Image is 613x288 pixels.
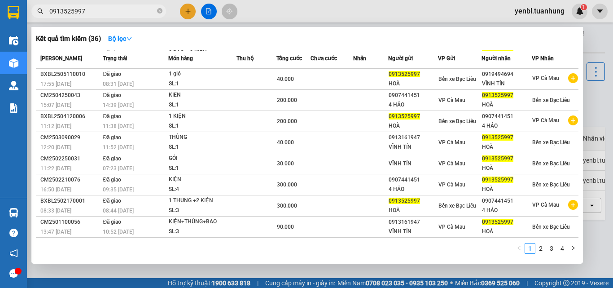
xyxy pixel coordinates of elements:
li: 1 [525,243,535,254]
li: 4 [557,243,568,254]
div: 4 HẢO [482,121,531,131]
div: CM2503090029 [40,133,100,142]
span: Đã giao [103,92,121,98]
span: Nhãn [353,55,366,62]
div: 1 KIỆN [169,111,236,121]
span: 0913525997 [482,134,513,141]
a: 3 [547,244,556,253]
span: VP Nhận [532,55,554,62]
li: 3 [546,243,557,254]
span: Đã giao [103,198,121,204]
span: 0913525997 [389,198,420,204]
li: Next Page [568,243,578,254]
div: CM2501100056 [40,217,100,227]
div: 1 THUNG +2 KIỆN [169,196,236,206]
span: Bến xe Bạc Liêu [438,76,476,82]
span: Trạng thái [103,55,127,62]
span: 200.000 [277,118,297,124]
div: HOÀ [482,164,531,173]
span: VP Cà Mau [532,202,559,208]
div: HOÀ [389,206,438,215]
span: 11:12 [DATE] [40,123,71,129]
span: 08:33 [DATE] [40,208,71,214]
span: search [37,8,44,14]
span: 11:22 [DATE] [40,165,71,172]
div: VĨNH TÍN [482,79,531,89]
img: warehouse-icon [9,36,18,45]
span: 40.000 [277,76,294,82]
div: 4 HẢO [482,206,531,215]
img: warehouse-icon [9,58,18,68]
div: CM2502210076 [40,175,100,185]
div: 0907441451 [389,175,438,185]
button: left [514,243,525,254]
button: right [568,243,578,254]
span: Đã giao [103,113,121,120]
li: 2 [535,243,546,254]
div: BXBL2504120006 [40,112,100,121]
div: THÙNG [169,133,236,142]
a: 1 [525,244,535,253]
div: HOÀ [389,121,438,131]
div: VĨNH TÍN [389,159,438,168]
span: plus-circle [568,73,578,83]
span: 16:50 [DATE] [40,186,71,193]
span: 300.000 [277,203,297,209]
h3: Kết quả tìm kiếm ( 36 ) [36,34,101,44]
div: GÓI [169,154,236,164]
img: solution-icon [9,103,18,113]
strong: Bộ lọc [108,35,132,42]
span: Đã giao [103,219,121,225]
div: HOÀ [389,79,438,89]
span: 200.000 [277,97,297,103]
span: 15:07 [DATE] [40,102,71,108]
span: Đã giao [103,155,121,162]
span: 12:20 [DATE] [40,144,71,151]
span: 11:38 [DATE] [103,123,134,129]
span: 13:47 [DATE] [40,229,71,235]
div: CM2504250043 [40,91,100,100]
div: CM2502250031 [40,154,100,164]
span: plus-circle [568,115,578,125]
div: 4 HẢO [389,100,438,110]
img: logo-vxr [8,6,19,19]
span: left [517,245,522,251]
span: 11:52 [DATE] [103,144,134,151]
span: 90.000 [277,224,294,230]
span: VP Cà Mau [438,160,465,167]
span: down [126,35,132,42]
div: VĨNH TÍN [389,142,438,152]
span: 08:31 [DATE] [103,81,134,87]
span: 40.000 [277,139,294,146]
span: [PERSON_NAME] [40,55,82,62]
div: 0907441451 [482,112,531,121]
div: 1 giỏ [169,69,236,79]
div: SL: 3 [169,227,236,237]
span: Bến xe Bạc Liêu [532,139,570,146]
span: 17:55 [DATE] [40,81,71,87]
div: KIEN [169,90,236,100]
span: 0913525997 [482,92,513,98]
span: message [9,269,18,278]
div: KIỆN [169,175,236,185]
div: HOÀ [482,185,531,194]
div: SL: 3 [169,206,236,216]
span: VP Cà Mau [532,75,559,81]
div: KIỆN+THÙNG+BAO [169,217,236,227]
span: Đã giao [103,71,121,77]
div: SL: 1 [169,164,236,173]
div: 0907441451 [389,91,438,100]
span: VP Gửi [438,55,455,62]
div: 4 HẢO [389,185,438,194]
span: Đã giao [103,177,121,183]
div: SL: 1 [169,142,236,152]
span: 10:52 [DATE] [103,229,134,235]
div: BXBL2505110010 [40,70,100,79]
span: Món hàng [168,55,193,62]
span: Bến xe Bạc Liêu [532,160,570,167]
div: SL: 1 [169,121,236,131]
img: warehouse-icon [9,208,18,217]
span: VP Cà Mau [438,139,465,146]
img: warehouse-icon [9,81,18,90]
div: 0907441451 [482,196,531,206]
